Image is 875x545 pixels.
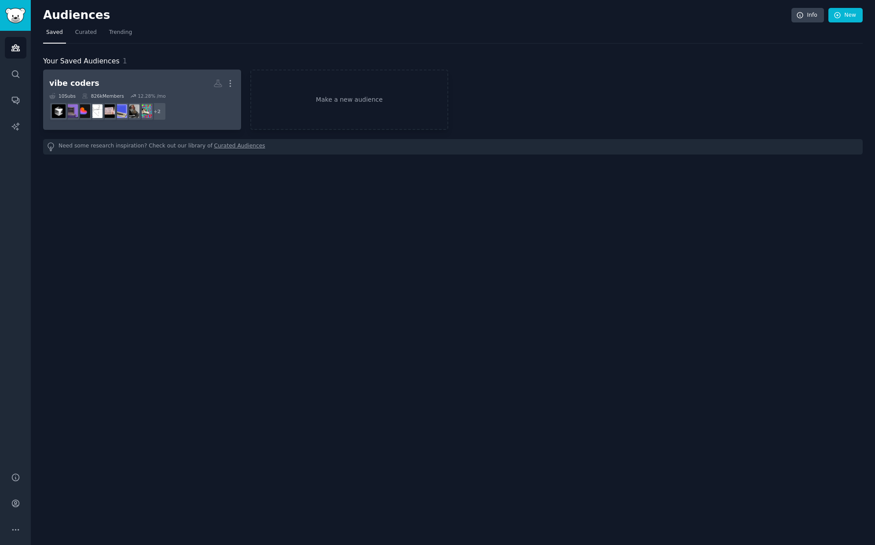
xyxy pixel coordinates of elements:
span: 1 [123,57,127,65]
img: VibeCodingHub [126,104,139,118]
div: 826k Members [82,93,124,99]
img: VibeCodingWars [138,104,152,118]
img: theVibeCoding [89,104,103,118]
img: vibecoding [64,104,78,118]
a: Info [791,8,824,23]
span: Saved [46,29,63,37]
img: VibeCodeDevs [101,104,115,118]
a: Curated [72,26,100,44]
h2: Audiences [43,8,791,22]
a: New [828,8,863,23]
div: vibe coders [49,78,99,89]
a: Curated Audiences [214,142,265,151]
div: 12.28 % /mo [138,93,166,99]
div: 10 Sub s [49,93,76,99]
a: Saved [43,26,66,44]
span: Trending [109,29,132,37]
img: cursor [52,104,66,118]
a: Trending [106,26,135,44]
img: VibeCodeCamp [113,104,127,118]
div: Need some research inspiration? Check out our library of [43,139,863,155]
span: Your Saved Audiences [43,56,120,67]
img: GummySearch logo [5,8,26,23]
a: Make a new audience [250,70,448,130]
span: Curated [75,29,97,37]
img: lovable [77,104,90,118]
a: vibe coders10Subs826kMembers12.28% /mo+2VibeCodingWarsVibeCodingHubVibeCodeCampVibeCodeDevstheVib... [43,70,241,130]
div: + 2 [148,102,166,121]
